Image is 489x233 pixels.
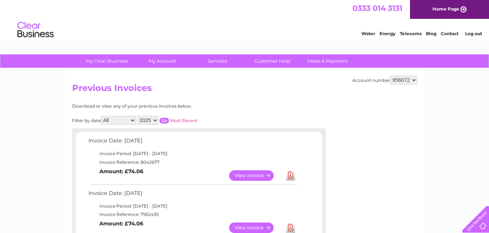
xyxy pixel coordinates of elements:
td: Invoice Period: [DATE] - [DATE] [87,149,299,158]
h2: Previous Invoices [72,83,417,97]
td: Invoice Reference: 8042677 [87,158,299,167]
a: My Account [132,54,192,68]
a: Customer Help [243,54,302,68]
div: Filter by date [72,116,262,125]
td: Invoice Reference: 7952435 [87,210,299,219]
a: Contact [441,31,459,36]
td: Invoice Date: [DATE] [87,188,299,202]
div: Account number [352,76,417,84]
a: Water [361,31,375,36]
a: Download [286,170,295,181]
b: Amount: £74.06 [99,168,143,175]
td: Invoice Date: [DATE] [87,136,299,149]
img: logo.png [17,19,54,41]
a: Services [187,54,247,68]
a: Make A Payment [298,54,357,68]
td: Invoice Period: [DATE] - [DATE] [87,202,299,211]
a: View [229,222,282,233]
a: Most Recent [170,118,198,123]
div: Download or view any of your previous invoices below. [72,104,262,109]
a: Log out [465,31,482,36]
a: Blog [426,31,436,36]
a: Energy [380,31,395,36]
div: Clear Business is a trading name of Verastar Limited (registered in [GEOGRAPHIC_DATA] No. 3667643... [74,4,416,35]
a: View [229,170,282,181]
a: 0333 014 3131 [352,4,402,13]
a: Download [286,222,295,233]
a: My Clear Business [77,54,137,68]
a: Telecoms [400,31,422,36]
b: Amount: £74.06 [99,220,143,227]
